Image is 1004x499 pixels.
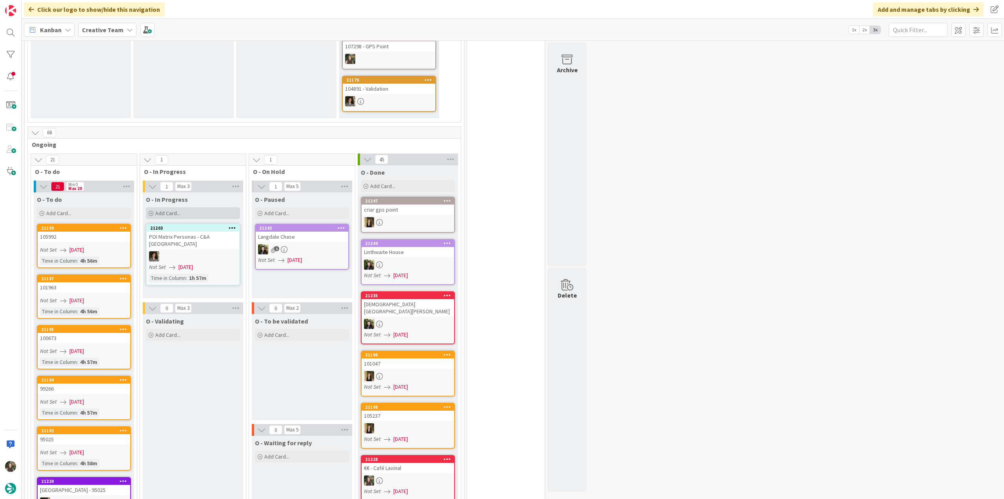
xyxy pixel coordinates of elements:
span: Ongoing [32,141,451,148]
div: IG [343,54,435,64]
div: 4h 56m [78,307,99,316]
span: 1 [269,182,282,191]
div: Time in Column [40,358,77,366]
div: Delete [558,291,577,300]
img: BC [258,244,268,254]
span: Kanban [40,25,62,35]
span: 2x [859,26,870,34]
div: 4h 58m [78,459,99,468]
img: BC [364,260,374,270]
div: 1h 57m [187,274,208,282]
span: Add Card... [155,210,180,217]
div: 107298 - GPS Point [343,41,435,51]
div: Max 2 [286,306,298,310]
div: Archive [557,65,578,75]
span: [DATE] [393,383,408,391]
span: 1 [264,155,277,165]
div: BC [362,260,454,270]
img: IG [345,54,355,64]
i: Not Set [364,488,381,495]
div: 21235 [365,293,454,298]
div: 21199 [41,225,130,231]
a: 21195100673Not Set[DATE]Time in Column:4h 57m [37,325,131,369]
div: Max 5 [286,428,298,432]
div: 105992 [38,232,130,242]
b: Creative Team [82,26,124,34]
img: SP [364,371,374,381]
span: : [77,358,78,366]
div: 21195100673 [38,326,130,343]
div: 21243 [259,225,348,231]
div: 2119295025 [38,427,130,444]
a: 21203POI Matrix Personas - C&A [GEOGRAPHIC_DATA]MSNot Set[DATE]Time in Column:1h 57m [146,224,240,285]
span: 1x [849,26,859,34]
img: SP [364,423,374,433]
div: 21196 [365,352,454,358]
div: 105237 [362,411,454,421]
span: [DATE] [287,256,302,264]
span: O - Waiting for reply [255,439,312,447]
div: 21197101963 [38,275,130,292]
span: : [77,459,78,468]
div: Max 20 [68,186,82,190]
div: Max 3 [177,306,189,310]
div: POI Matrix Personas - C&A [GEOGRAPHIC_DATA] [147,232,239,249]
img: SP [364,217,374,227]
div: 21196101047 [362,351,454,369]
div: 21243 [256,225,348,232]
i: Not Set [364,383,381,390]
span: [DATE] [69,347,84,355]
a: 21197101963Not Set[DATE]Time in Column:4h 56m [37,274,131,319]
span: [DATE] [178,263,193,271]
span: 0 [269,303,282,313]
div: 2119499266 [38,377,130,394]
div: MS [147,251,239,261]
div: 100673 [38,333,130,343]
input: Quick Filter... [889,23,948,37]
div: SP [362,371,454,381]
div: 21235[DEMOGRAPHIC_DATA] [GEOGRAPHIC_DATA][PERSON_NAME] [362,292,454,316]
div: 21203 [147,225,239,232]
div: BC [256,244,348,254]
a: 21217107298 - GPS PointIG [342,33,436,69]
div: 21192 [41,428,130,433]
div: 21198 [362,404,454,411]
div: IG [362,475,454,486]
i: Not Set [258,256,275,263]
span: [DATE] [393,487,408,495]
div: Max 3 [177,185,189,188]
div: 21247 [362,197,454,205]
div: 21243Langdale Chase [256,225,348,242]
div: €€ - Café Lavinal [362,463,454,473]
div: 21194 [41,377,130,383]
a: 21179104891 - ValidationMS [342,76,436,112]
div: 21228€€ - Café Lavinal [362,456,454,473]
div: 21198 [365,404,454,410]
div: Time in Column [40,459,77,468]
img: IG [5,461,16,472]
span: Add Card... [264,331,289,338]
span: [DATE] [69,296,84,305]
span: [DATE] [69,398,84,406]
div: 21203 [150,225,239,231]
div: 21197 [41,276,130,281]
span: [DATE] [69,246,84,254]
span: O - In Progress [146,196,188,203]
div: Time in Column [40,307,77,316]
div: 21247 [365,198,454,204]
span: Add Card... [46,210,71,217]
i: Not Set [364,272,381,279]
a: 21196101047SPNot Set[DATE] [361,351,455,397]
div: 21179 [346,77,435,83]
div: 21220 [41,479,130,484]
img: Visit kanbanzone.com [5,5,16,16]
div: 101047 [362,358,454,369]
div: 21192 [38,427,130,434]
div: 21199105992 [38,225,130,242]
div: 95025 [38,434,130,444]
div: 21235 [362,292,454,299]
i: Not Set [364,331,381,338]
i: Not Set [40,246,57,253]
a: 21247criar gps pointSP [361,197,455,233]
a: 2119295025Not Set[DATE]Time in Column:4h 58m [37,426,131,471]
